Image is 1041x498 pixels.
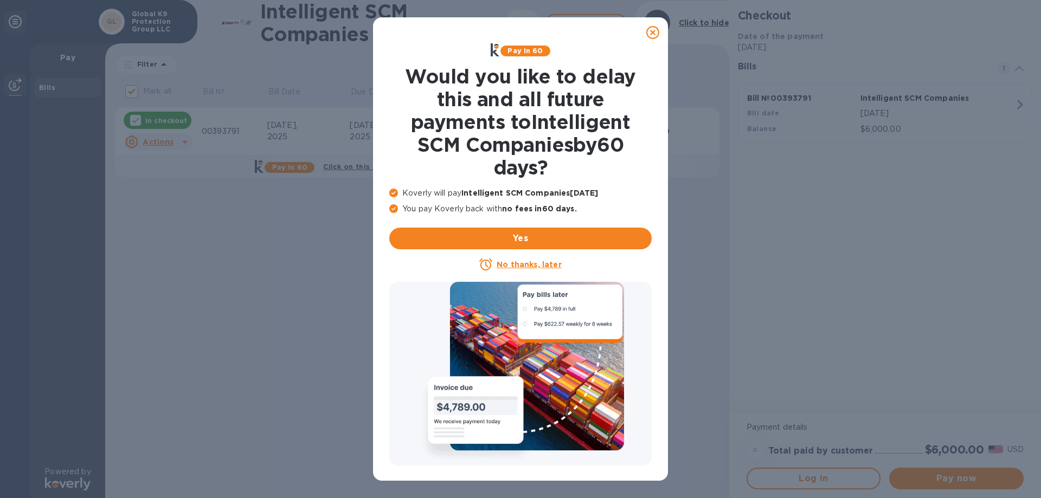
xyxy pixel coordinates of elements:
[389,203,652,215] p: You pay Koverly back with
[507,47,543,55] b: Pay in 60
[389,65,652,179] h1: Would you like to delay this and all future payments to Intelligent SCM Companies by 60 days ?
[398,232,643,245] span: Yes
[497,260,561,269] u: No thanks, later
[389,228,652,249] button: Yes
[389,187,652,199] p: Koverly will pay
[502,204,576,213] b: no fees in 60 days .
[461,189,598,197] b: Intelligent SCM Companies [DATE]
